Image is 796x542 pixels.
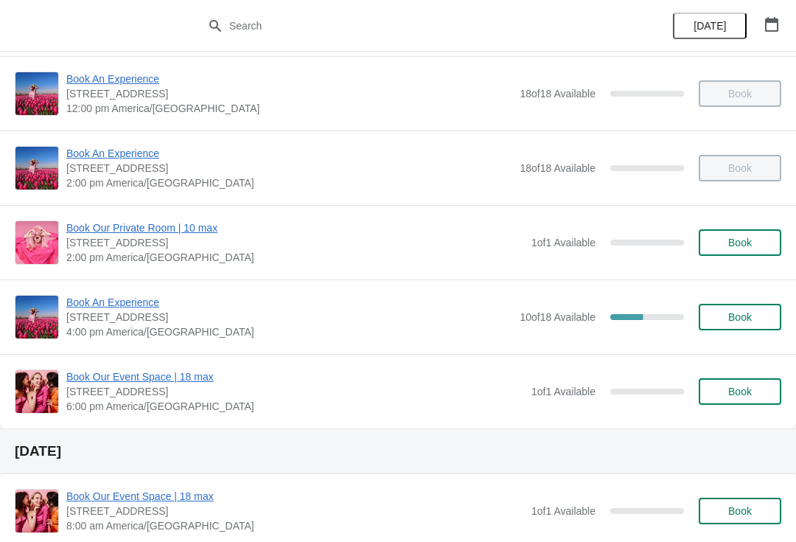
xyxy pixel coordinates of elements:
[531,505,596,517] span: 1 of 1 Available
[699,498,781,524] button: Book
[66,220,524,235] span: Book Our Private Room | 10 max
[66,176,512,190] span: 2:00 pm America/[GEOGRAPHIC_DATA]
[699,378,781,405] button: Book
[66,101,512,116] span: 12:00 pm America/[GEOGRAPHIC_DATA]
[728,237,752,249] span: Book
[66,295,512,310] span: Book An Experience
[694,20,726,32] span: [DATE]
[66,161,512,176] span: [STREET_ADDRESS]
[66,384,524,399] span: [STREET_ADDRESS]
[66,518,524,533] span: 8:00 am America/[GEOGRAPHIC_DATA]
[66,310,512,324] span: [STREET_ADDRESS]
[66,369,524,384] span: Book Our Event Space | 18 max
[728,505,752,517] span: Book
[66,489,524,504] span: Book Our Event Space | 18 max
[673,13,747,39] button: [DATE]
[15,72,58,115] img: Book An Experience | 1815 North Milwaukee Avenue, Chicago, IL, USA | 12:00 pm America/Chicago
[699,229,781,256] button: Book
[66,86,512,101] span: [STREET_ADDRESS]
[66,399,524,414] span: 6:00 pm America/[GEOGRAPHIC_DATA]
[66,324,512,339] span: 4:00 pm America/[GEOGRAPHIC_DATA]
[66,250,524,265] span: 2:00 pm America/[GEOGRAPHIC_DATA]
[728,311,752,323] span: Book
[66,235,524,250] span: [STREET_ADDRESS]
[520,311,596,323] span: 10 of 18 Available
[15,370,58,413] img: Book Our Event Space | 18 max | 1815 N. Milwaukee Ave., Chicago, IL 60647 | 6:00 pm America/Chicago
[520,162,596,174] span: 18 of 18 Available
[15,221,58,264] img: Book Our Private Room | 10 max | 1815 N. Milwaukee Ave., Chicago, IL 60647 | 2:00 pm America/Chicago
[728,386,752,397] span: Book
[531,237,596,249] span: 1 of 1 Available
[520,88,596,100] span: 18 of 18 Available
[228,13,597,39] input: Search
[15,296,58,338] img: Book An Experience | 1815 North Milwaukee Avenue, Chicago, IL, USA | 4:00 pm America/Chicago
[531,386,596,397] span: 1 of 1 Available
[15,147,58,190] img: Book An Experience | 1815 North Milwaukee Avenue, Chicago, IL, USA | 2:00 pm America/Chicago
[66,72,512,86] span: Book An Experience
[699,304,781,330] button: Book
[15,490,58,532] img: Book Our Event Space | 18 max | 1815 N. Milwaukee Ave., Chicago, IL 60647 | 8:00 am America/Chicago
[66,146,512,161] span: Book An Experience
[66,504,524,518] span: [STREET_ADDRESS]
[15,444,781,459] h2: [DATE]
